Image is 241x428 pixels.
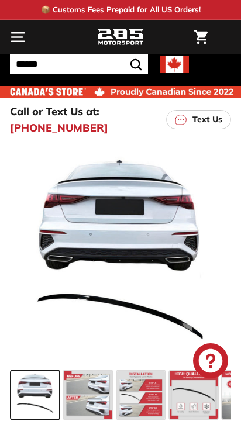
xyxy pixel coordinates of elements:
p: Text Us [192,113,222,126]
a: Cart [188,20,214,54]
a: [PHONE_NUMBER] [10,120,108,136]
p: Call or Text Us at: [10,103,99,119]
input: Search [10,54,148,74]
a: Text Us [166,110,231,129]
img: Logo_285_Motorsport_areodynamics_components [97,27,144,47]
inbox-online-store-chat: Shopify online store chat [190,343,232,381]
p: 📦 Customs Fees Prepaid for All US Orders! [41,4,201,16]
